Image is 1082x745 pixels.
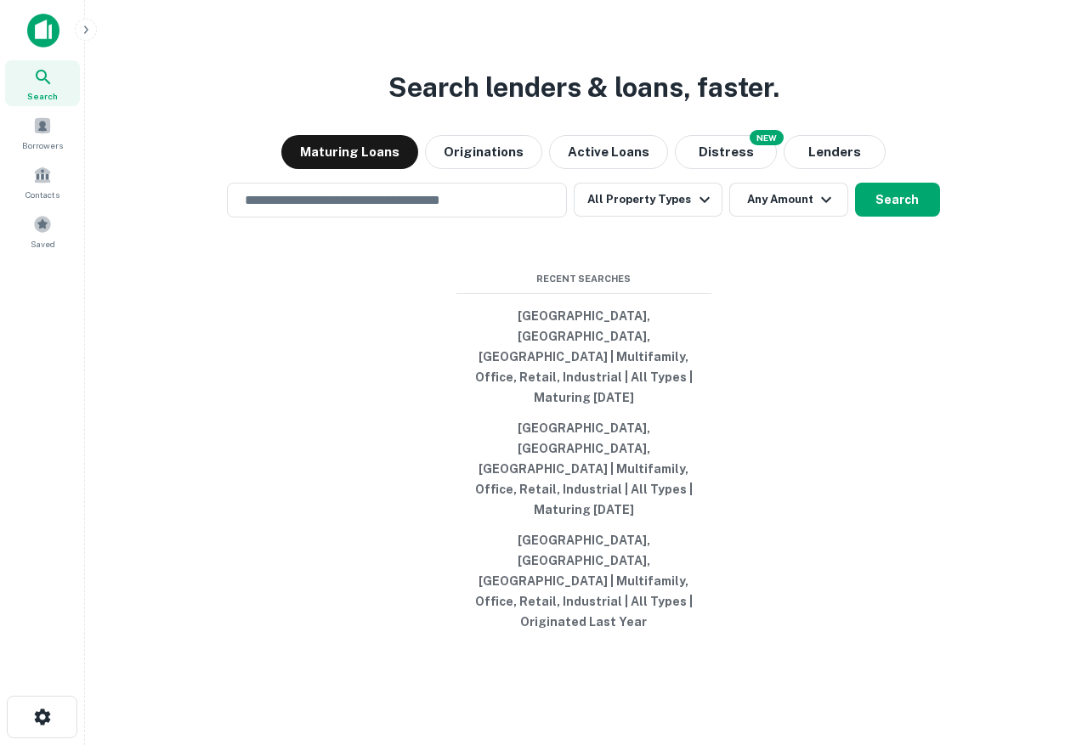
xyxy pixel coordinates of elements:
[456,525,711,637] button: [GEOGRAPHIC_DATA], [GEOGRAPHIC_DATA], [GEOGRAPHIC_DATA] | Multifamily, Office, Retail, Industrial...
[5,208,80,254] a: Saved
[750,130,784,145] div: NEW
[5,159,80,205] a: Contacts
[388,67,779,108] h3: Search lenders & loans, faster.
[31,237,55,251] span: Saved
[456,413,711,525] button: [GEOGRAPHIC_DATA], [GEOGRAPHIC_DATA], [GEOGRAPHIC_DATA] | Multifamily, Office, Retail, Industrial...
[549,135,668,169] button: Active Loans
[25,188,59,201] span: Contacts
[425,135,542,169] button: Originations
[855,183,940,217] button: Search
[27,14,59,48] img: capitalize-icon.png
[456,272,711,286] span: Recent Searches
[784,135,886,169] button: Lenders
[5,110,80,155] a: Borrowers
[675,135,777,169] button: Search distressed loans with lien and other non-mortgage details.
[456,301,711,413] button: [GEOGRAPHIC_DATA], [GEOGRAPHIC_DATA], [GEOGRAPHIC_DATA] | Multifamily, Office, Retail, Industrial...
[281,135,418,169] button: Maturing Loans
[997,609,1082,691] iframe: Chat Widget
[27,89,58,103] span: Search
[22,138,63,152] span: Borrowers
[574,183,722,217] button: All Property Types
[5,60,80,106] a: Search
[729,183,848,217] button: Any Amount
